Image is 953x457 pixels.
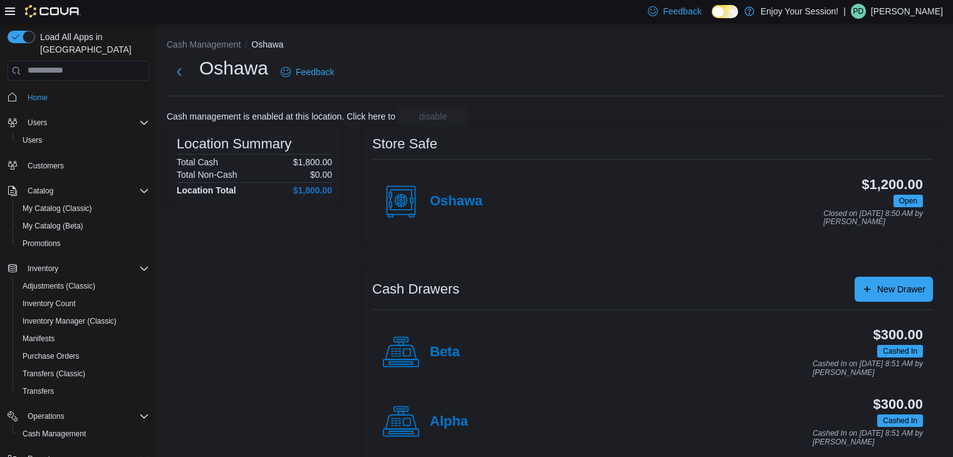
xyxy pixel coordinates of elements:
span: Users [28,118,47,128]
button: Home [3,88,154,106]
span: Promotions [18,236,149,251]
p: Cashed In on [DATE] 8:51 AM by [PERSON_NAME] [813,429,923,446]
span: Inventory Count [18,296,149,311]
a: Users [18,133,47,148]
a: Transfers (Classic) [18,366,90,381]
span: Adjustments (Classic) [23,281,95,291]
a: Inventory Count [18,296,81,311]
span: Purchase Orders [23,351,80,361]
a: Customers [23,158,69,173]
a: Adjustments (Classic) [18,279,100,294]
a: Manifests [18,331,60,346]
button: Users [3,114,154,131]
a: Inventory Manager (Classic) [18,314,122,329]
span: Inventory [23,261,149,276]
span: Open [899,195,917,207]
h4: Oshawa [430,193,482,210]
span: Cashed In [883,415,917,426]
span: Inventory Count [23,299,76,309]
span: Manifests [23,334,55,344]
input: Dark Mode [712,5,738,18]
span: Users [23,115,149,130]
h3: Location Summary [177,136,291,151]
h3: $1,200.00 [862,177,923,192]
span: Transfers [18,384,149,399]
button: Transfers [13,383,154,400]
a: Transfers [18,384,59,399]
img: Cova [25,5,81,18]
a: Feedback [276,59,339,85]
p: Cashed In on [DATE] 8:51 AM by [PERSON_NAME] [813,360,923,377]
span: Operations [23,409,149,424]
p: Closed on [DATE] 8:50 AM by [PERSON_NAME] [823,210,923,227]
button: Adjustments (Classic) [13,277,154,295]
span: Customers [28,161,64,171]
div: Paige Dyck [851,4,866,19]
button: Next [167,59,192,85]
span: Home [23,90,149,105]
button: My Catalog (Classic) [13,200,154,217]
button: Inventory [3,260,154,277]
a: Cash Management [18,426,91,441]
span: Load All Apps in [GEOGRAPHIC_DATA] [35,31,149,56]
a: Home [23,90,53,105]
h4: Beta [430,344,460,361]
span: Feedback [296,66,334,78]
span: Inventory Manager (Classic) [18,314,149,329]
button: Oshawa [251,39,283,49]
button: Inventory Manager (Classic) [13,312,154,330]
button: Inventory Count [13,295,154,312]
span: Inventory [28,264,58,274]
button: Transfers (Classic) [13,365,154,383]
span: My Catalog (Beta) [18,218,149,234]
span: Operations [28,411,65,421]
button: Operations [23,409,70,424]
p: | [843,4,846,19]
span: Transfers [23,386,54,396]
span: Users [18,133,149,148]
span: Dark Mode [712,18,712,19]
p: Cash management is enabled at this location. Click here to [167,111,395,121]
span: My Catalog (Beta) [23,221,83,231]
button: Operations [3,408,154,425]
button: Inventory [23,261,63,276]
span: PD [853,4,864,19]
p: [PERSON_NAME] [871,4,943,19]
h4: $1,800.00 [293,185,332,195]
span: Adjustments (Classic) [18,279,149,294]
p: Enjoy Your Session! [761,4,839,19]
span: Users [23,135,42,145]
span: Catalog [23,183,149,198]
span: New Drawer [877,283,925,295]
span: Feedback [663,5,701,18]
span: Transfers (Classic) [23,369,85,379]
span: Cashed In [883,346,917,357]
h4: Alpha [430,414,468,430]
p: $0.00 [310,170,332,180]
span: Catalog [28,186,53,196]
button: Customers [3,157,154,175]
h3: $300.00 [873,397,923,412]
span: Cashed In [877,345,923,357]
button: Promotions [13,235,154,252]
span: Cash Management [23,429,86,439]
h3: Cash Drawers [372,282,459,297]
span: My Catalog (Classic) [23,203,92,213]
h1: Oshawa [199,56,268,81]
button: Cash Management [167,39,241,49]
span: Open [893,195,923,207]
span: Cashed In [877,414,923,427]
button: Purchase Orders [13,347,154,365]
button: Cash Management [13,425,154,443]
a: Purchase Orders [18,349,85,364]
h6: Total Non-Cash [177,170,237,180]
button: Users [13,131,154,149]
span: Customers [23,158,149,173]
button: My Catalog (Beta) [13,217,154,235]
span: Home [28,93,48,103]
p: $1,800.00 [293,157,332,167]
span: My Catalog (Classic) [18,201,149,216]
h3: Store Safe [372,136,437,151]
button: Users [23,115,52,130]
a: Promotions [18,236,66,251]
